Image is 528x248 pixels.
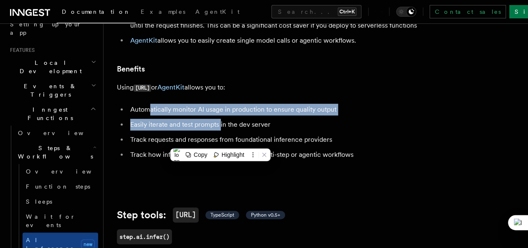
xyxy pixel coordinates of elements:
[23,209,98,233] a: Wait for events
[57,3,136,23] a: Documentation
[23,179,98,194] a: Function steps
[128,149,451,161] li: Track how inference calls work together in multi-step or agentic workflows
[23,164,98,179] a: Overview
[396,7,416,17] button: Toggle dark mode
[173,207,199,222] code: [URL]
[26,168,112,175] span: Overview
[190,3,245,23] a: AgentKit
[26,213,76,228] span: Wait for events
[7,102,98,125] button: Inngest Functions
[23,194,98,209] a: Sleeps
[157,83,184,91] a: AgentKit
[338,8,356,16] kbd: Ctrl+K
[134,84,151,92] code: [URL]
[128,134,451,146] li: Track requests and responses from foundational inference providers
[195,8,240,15] span: AgentKit
[271,5,361,18] button: Search...Ctrl+K
[15,125,98,141] a: Overview
[7,105,90,122] span: Inngest Functions
[136,3,190,23] a: Examples
[15,144,93,161] span: Steps & Workflows
[128,35,451,46] li: allows you to easily create single model calls or agentic workflows.
[15,141,98,164] button: Steps & Workflows
[117,207,285,222] a: Step tools:[URL] TypeScript Python v0.5+
[117,229,172,244] a: step.ai.infer()
[130,36,157,44] a: AgentKit
[7,79,98,102] button: Events & Triggers
[141,8,185,15] span: Examples
[128,104,451,115] li: Automatically monitor AI usage in production to ensure quality output
[117,63,145,75] a: Benefits
[18,130,104,136] span: Overview
[117,82,451,94] p: Using or allows you to:
[26,198,52,205] span: Sleeps
[7,82,91,99] span: Events & Triggers
[26,183,90,190] span: Function steps
[429,5,506,18] a: Contact sales
[128,119,451,130] li: Easily iterate and test prompts in the dev server
[7,55,98,79] button: Local Development
[7,17,98,40] a: Setting up your app
[210,212,234,218] span: TypeScript
[62,8,131,15] span: Documentation
[251,212,280,218] span: Python v0.5+
[7,47,35,54] span: Features
[7,59,91,75] span: Local Development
